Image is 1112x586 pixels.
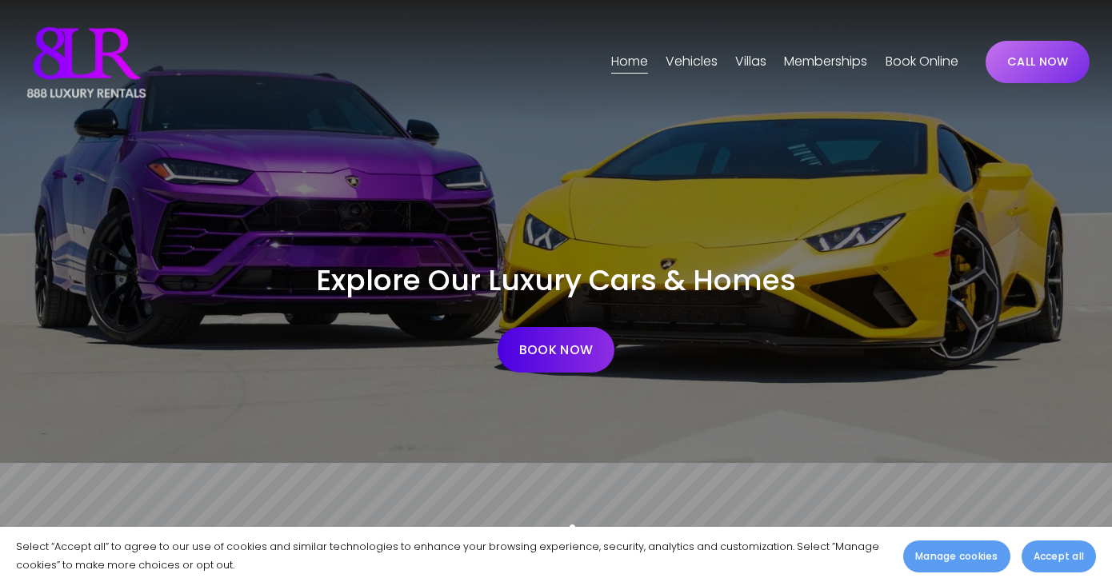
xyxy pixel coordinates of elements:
a: folder dropdown [666,50,718,75]
a: folder dropdown [735,50,766,75]
a: CALL NOW [986,41,1090,83]
button: Accept all [1022,540,1096,572]
a: Home [611,50,648,75]
span: Manage cookies [915,549,998,564]
h2: Locations [22,517,1090,565]
a: Memberships [784,50,867,75]
span: Accept all [1034,549,1084,564]
button: Manage cookies [903,540,1010,572]
a: Book Online [886,50,958,75]
a: BOOK NOW [498,327,614,373]
img: Luxury Car &amp; Home Rentals For Every Occasion [22,22,150,102]
span: Explore Our Luxury Cars & Homes [316,260,796,301]
span: Villas [735,50,766,74]
p: Select “Accept all” to agree to our use of cookies and similar technologies to enhance your brows... [16,538,887,575]
span: Vehicles [666,50,718,74]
